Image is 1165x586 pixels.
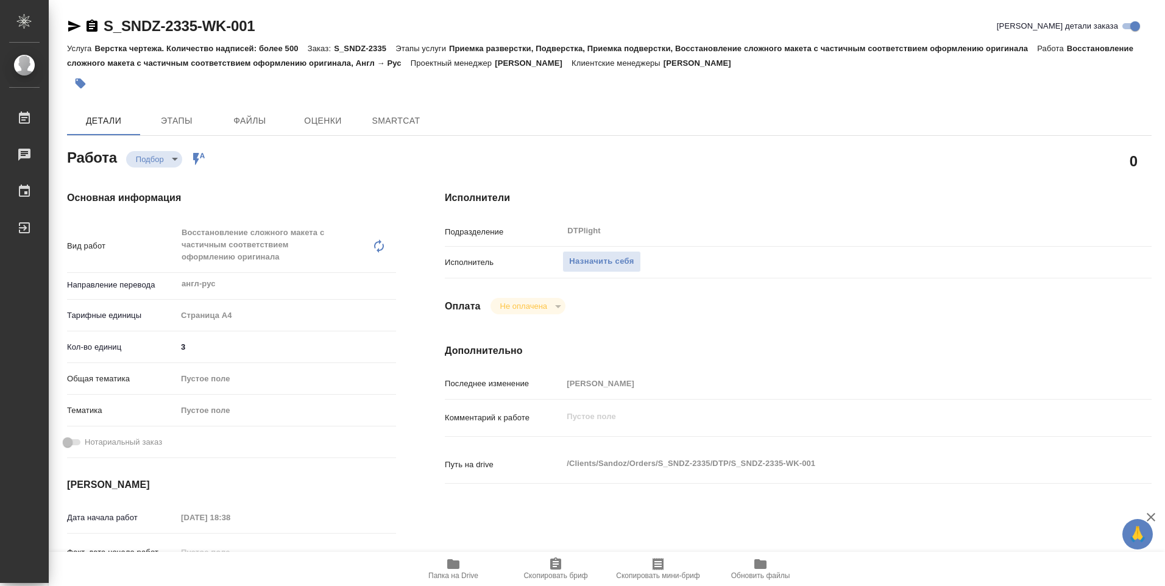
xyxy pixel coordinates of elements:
[572,58,664,68] p: Клиентские менеджеры
[177,369,396,389] div: Пустое поле
[67,279,177,291] p: Направление перевода
[1130,150,1138,171] h2: 0
[1037,44,1067,53] p: Работа
[445,378,562,390] p: Последнее изменение
[147,113,206,129] span: Этапы
[1122,519,1153,549] button: 🙏
[132,154,168,164] button: Подбор
[709,552,812,586] button: Обновить файлы
[181,404,381,417] div: Пустое поле
[497,301,551,311] button: Не оплачена
[67,309,177,322] p: Тарифные единицы
[334,44,395,53] p: S_SNDZ-2335
[67,240,177,252] p: Вид работ
[67,546,177,559] p: Факт. дата начала работ
[67,512,177,524] p: Дата начала работ
[67,404,177,417] p: Тематика
[367,113,425,129] span: SmartCat
[523,571,587,580] span: Скопировать бриф
[402,552,505,586] button: Папка на Drive
[177,305,396,326] div: Страница А4
[1127,521,1148,547] span: 🙏
[445,226,562,238] p: Подразделение
[67,146,117,168] h2: Работа
[221,113,279,129] span: Файлы
[67,70,94,97] button: Добавить тэг
[67,44,94,53] p: Услуга
[997,20,1118,32] span: [PERSON_NAME] детали заказа
[569,255,634,269] span: Назначить себя
[85,436,162,448] span: Нотариальный заказ
[126,151,182,168] div: Подбор
[495,58,572,68] p: [PERSON_NAME]
[616,571,699,580] span: Скопировать мини-бриф
[505,552,607,586] button: Скопировать бриф
[562,375,1092,392] input: Пустое поле
[74,113,133,129] span: Детали
[445,412,562,424] p: Комментарий к работе
[411,58,495,68] p: Проектный менеджер
[731,571,790,580] span: Обновить файлы
[449,44,1037,53] p: Приемка разверстки, Подверстка, Приемка подверстки, Восстановление сложного макета с частичным со...
[607,552,709,586] button: Скопировать мини-бриф
[428,571,478,580] span: Папка на Drive
[445,256,562,269] p: Исполнитель
[104,18,255,34] a: S_SNDZ-2335-WK-001
[490,298,565,314] div: Подбор
[67,191,396,205] h4: Основная информация
[177,509,283,526] input: Пустое поле
[395,44,449,53] p: Этапы услуги
[177,338,396,356] input: ✎ Введи что-нибудь
[445,344,1152,358] h4: Дополнительно
[445,299,481,314] h4: Оплата
[308,44,334,53] p: Заказ:
[445,191,1152,205] h4: Исполнители
[294,113,352,129] span: Оценки
[181,373,381,385] div: Пустое поле
[562,251,640,272] button: Назначить себя
[67,19,82,34] button: Скопировать ссылку для ЯМессенджера
[85,19,99,34] button: Скопировать ссылку
[445,459,562,471] p: Путь на drive
[67,341,177,353] p: Кол-во единиц
[562,453,1092,474] textarea: /Clients/Sandoz/Orders/S_SNDZ-2335/DTP/S_SNDZ-2335-WK-001
[67,478,396,492] h4: [PERSON_NAME]
[94,44,307,53] p: Верстка чертежа. Количество надписей: более 500
[177,543,283,561] input: Пустое поле
[67,373,177,385] p: Общая тематика
[177,400,396,421] div: Пустое поле
[664,58,740,68] p: [PERSON_NAME]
